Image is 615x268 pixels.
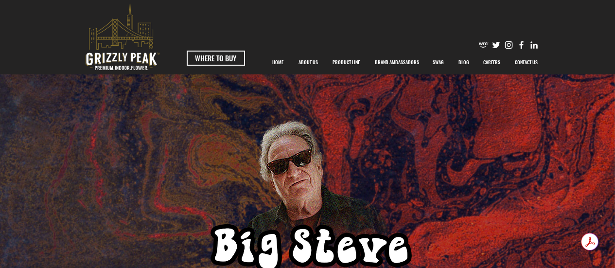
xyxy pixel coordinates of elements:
ul: Social Bar [478,40,539,50]
img: Instagram [504,40,514,50]
p: BLOG [454,50,474,74]
a: HOME [265,50,291,74]
p: SWAG [428,50,449,74]
a: SWAG [425,50,451,74]
p: CONTACT US [510,50,543,74]
p: PRODUCT LINE [328,50,365,74]
a: CONTACT US [508,50,545,74]
a: PRODUCT LINE [325,50,368,74]
a: CAREERS [476,50,508,74]
p: BRAND AMBASSADORS [370,50,424,74]
img: Twitter [491,40,501,50]
nav: Site [265,50,545,74]
a: ABOUT US [291,50,325,74]
a: WHERE TO BUY [187,51,245,66]
a: BLOG [451,50,476,74]
p: HOME [267,50,288,74]
img: Likedin [529,40,539,50]
span: WHERE TO BUY [195,53,236,63]
img: Facebook [516,40,527,50]
p: CAREERS [478,50,505,74]
p: ABOUT US [294,50,323,74]
svg: premium-indoor-flower [86,3,159,70]
div: BRAND AMBASSADORS [368,50,425,74]
img: weedmaps [478,40,489,50]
